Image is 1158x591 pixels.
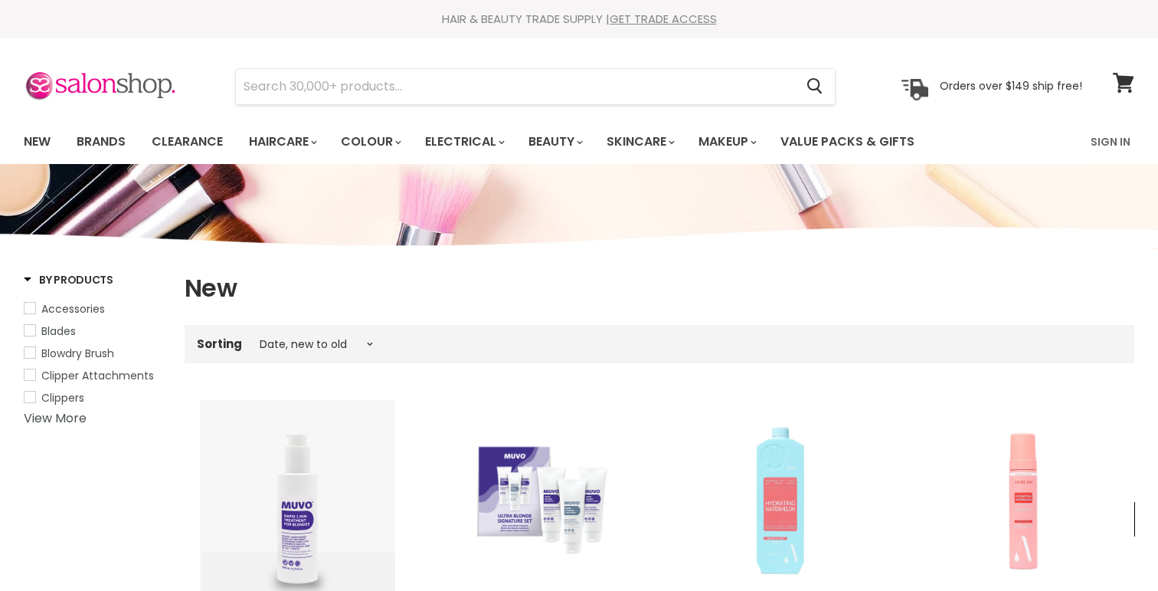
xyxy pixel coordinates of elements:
[595,126,684,158] a: Skincare
[940,79,1082,93] p: Orders over $149 ship free!
[41,368,154,383] span: Clipper Attachments
[329,126,411,158] a: Colour
[65,126,137,158] a: Brands
[24,409,87,427] a: View More
[24,323,165,340] a: Blades
[769,126,926,158] a: Value Packs & Gifts
[610,11,717,27] a: GET TRADE ACCESS
[517,126,592,158] a: Beauty
[24,345,165,362] a: Blowdry Brush
[414,126,514,158] a: Electrical
[197,337,242,350] label: Sorting
[41,301,105,317] span: Accessories
[5,11,1153,27] div: HAIR & BEAUTY TRADE SUPPLY |
[24,367,165,384] a: Clipper Attachments
[41,346,114,361] span: Blowdry Brush
[24,272,113,287] h3: By Products
[140,126,234,158] a: Clearance
[24,300,165,317] a: Accessories
[441,428,636,568] img: Muvo Ultra Blonde Signature Set
[687,126,766,158] a: Makeup
[5,120,1153,164] nav: Main
[12,126,62,158] a: New
[235,68,836,105] form: Product
[236,69,794,104] input: Search
[12,120,1004,164] ul: Main menu
[41,390,84,405] span: Clippers
[237,126,326,158] a: Haircare
[1081,126,1140,158] a: Sign In
[41,323,76,339] span: Blades
[24,389,165,406] a: Clippers
[185,272,1134,304] h1: New
[794,69,835,104] button: Search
